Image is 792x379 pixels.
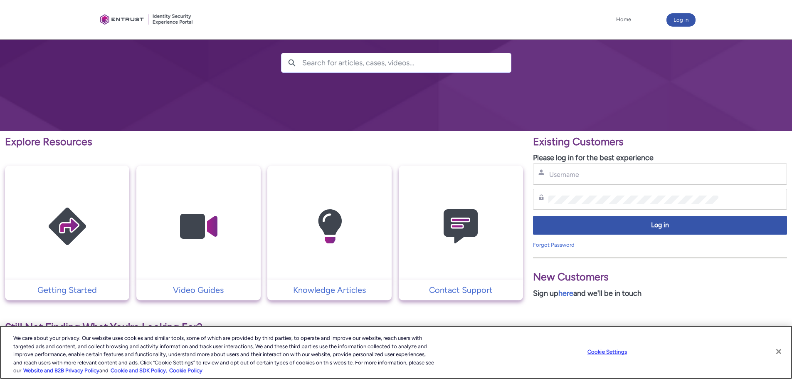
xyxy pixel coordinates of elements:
a: Home [614,13,633,26]
p: Getting Started [9,284,125,296]
span: Log in [538,220,782,230]
button: Log in [666,13,696,27]
img: Video Guides [159,182,238,271]
input: Search for articles, cases, videos... [302,53,511,72]
img: Knowledge Articles [290,182,369,271]
a: Video Guides [136,284,261,296]
img: Contact Support [421,182,500,271]
a: Forgot Password [533,242,575,248]
p: Please log in for the best experience [533,152,787,163]
a: Knowledge Articles [267,284,392,296]
p: New Customers [533,269,787,285]
button: Close [770,342,788,361]
p: Explore Resources [5,134,523,150]
p: Still Not Finding What You're Looking For? [5,320,523,335]
div: We care about your privacy. Our website uses cookies and similar tools, some of which are provide... [13,334,436,375]
input: Username [548,170,718,179]
p: Sign up and we'll be in touch [533,288,787,299]
p: Video Guides [141,284,257,296]
p: Knowledge Articles [271,284,387,296]
a: Getting Started [5,284,129,296]
button: Cookie Settings [581,344,633,360]
img: Getting Started [28,182,107,271]
p: Existing Customers [533,134,787,150]
a: Cookie Policy [169,367,202,374]
a: More information about our cookie policy., opens in a new tab [23,367,99,374]
p: Contact Support [403,284,519,296]
iframe: Qualified Messenger [644,186,792,379]
button: Log in [533,216,787,235]
button: Search [281,53,302,72]
a: Cookie and SDK Policy. [111,367,167,374]
a: Contact Support [399,284,523,296]
a: here [558,289,573,298]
